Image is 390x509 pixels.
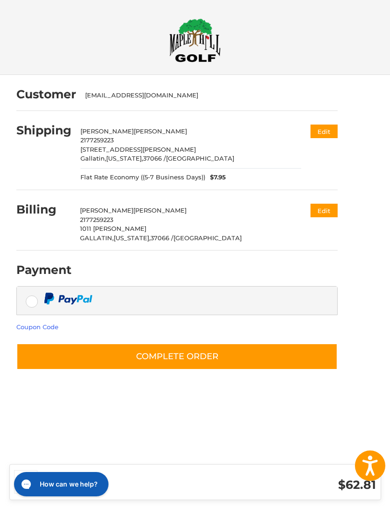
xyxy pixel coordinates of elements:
span: [US_STATE], [106,155,143,162]
img: PayPal icon [44,293,93,304]
span: 37066 / [143,155,166,162]
span: 2177259223 [80,136,114,144]
h2: Payment [16,263,72,277]
h3: $62.81 [211,478,376,492]
span: [PERSON_NAME] [133,207,187,214]
h2: Shipping [16,123,72,138]
span: [GEOGRAPHIC_DATA] [173,234,242,242]
span: [PERSON_NAME] [134,127,187,135]
h2: Billing [16,202,71,217]
span: [STREET_ADDRESS][PERSON_NAME] [80,146,196,153]
iframe: Google Customer Reviews [313,484,390,509]
span: [PERSON_NAME] [80,127,134,135]
span: [PERSON_NAME] [80,207,133,214]
button: Edit [311,204,338,217]
h2: Customer [16,87,76,102]
span: Gallatin, [80,155,106,162]
a: Coupon Code [16,323,58,331]
span: $7.95 [205,173,226,182]
span: [GEOGRAPHIC_DATA] [166,155,234,162]
span: 2177259223 [80,216,113,223]
iframe: Gorgias live chat messenger [9,469,111,500]
span: GALLATIN, [80,234,114,242]
button: Complete order [16,343,338,370]
img: Maple Hill Golf [169,18,221,62]
span: [US_STATE], [114,234,151,242]
div: [EMAIL_ADDRESS][DOMAIN_NAME] [85,91,328,100]
span: 37066 / [151,234,173,242]
span: Flat Rate Economy ((5-7 Business Days)) [80,173,205,182]
span: 1011 [PERSON_NAME] [80,225,146,232]
h3: 1 Item [47,475,211,486]
button: Edit [311,125,338,138]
